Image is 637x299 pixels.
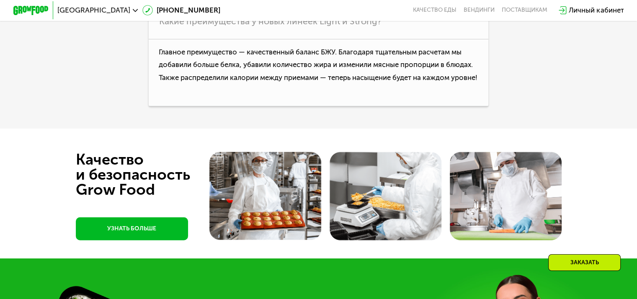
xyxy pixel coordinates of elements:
[548,254,621,271] div: Заказать
[159,16,382,26] span: Какие преимущества у новых линеек Light и Strong?
[464,7,495,14] a: Вендинги
[142,5,220,15] a: [PHONE_NUMBER]
[76,152,221,197] div: Качество и безопасность Grow Food
[57,7,130,14] span: [GEOGRAPHIC_DATA]
[413,7,456,14] a: Качество еды
[502,7,547,14] div: поставщикам
[569,5,624,15] div: Личный кабинет
[76,217,188,240] a: УЗНАТЬ БОЛЬШЕ
[149,39,488,106] p: Главное преимущество — качественный баланс БЖУ. Благодаря тщательным расчетам мы добавили больше ...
